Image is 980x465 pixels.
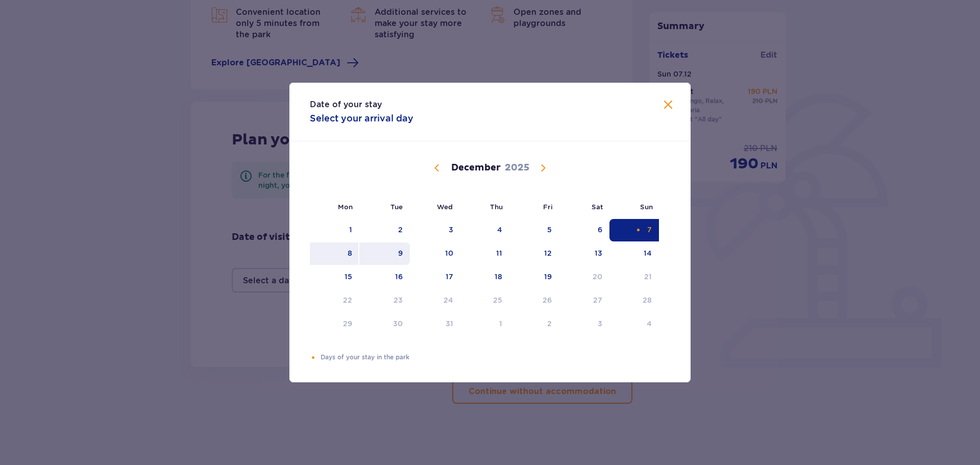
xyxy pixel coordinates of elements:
td: Choose Tuesday, December 16, 2025 as your check-out date. It’s available. [359,266,410,288]
td: Choose Wednesday, December 10, 2025 as your check-out date. It’s available. [410,242,460,265]
div: 24 [444,295,453,305]
td: Choose Sunday, December 14, 2025 as your check-out date. It’s available. [609,242,659,265]
div: 8 [348,248,352,258]
div: 5 [547,225,552,235]
div: 31 [446,319,453,329]
td: Choose Thursday, December 18, 2025 as your check-out date. It’s available. [460,266,510,288]
td: Not available. Monday, December 29, 2025 [310,313,359,335]
div: 16 [395,272,403,282]
td: Not available. Thursday, December 25, 2025 [460,289,510,312]
small: Tue [390,203,403,211]
td: Not available. Tuesday, December 30, 2025 [359,313,410,335]
td: Choose Wednesday, December 3, 2025 as your check-out date. It’s available. [410,219,460,241]
div: 23 [394,295,403,305]
td: Not available. Saturday, December 20, 2025 [559,266,609,288]
td: Choose Saturday, December 6, 2025 as your check-out date. It’s available. [559,219,609,241]
div: 18 [495,272,502,282]
td: Choose Friday, December 12, 2025 as your check-out date. It’s available. [509,242,559,265]
div: 3 [449,225,453,235]
div: 30 [393,319,403,329]
div: 1 [349,225,352,235]
p: Date of your stay [310,99,382,110]
td: Not available. Friday, December 26, 2025 [509,289,559,312]
p: December [451,162,501,174]
div: 19 [544,272,552,282]
td: Not available. Saturday, January 3, 2026 [559,313,609,335]
div: 15 [345,272,352,282]
div: Calendar [289,141,691,353]
p: Days of your stay in the park [321,353,670,362]
div: 9 [398,248,403,258]
div: 3 [598,319,602,329]
td: Not available. Sunday, December 21, 2025 [609,266,659,288]
div: 13 [595,248,602,258]
div: 20 [593,272,602,282]
div: 17 [446,272,453,282]
td: Not available. Wednesday, December 24, 2025 [410,289,460,312]
div: 27 [593,295,602,305]
td: Choose Friday, December 5, 2025 as your check-out date. It’s available. [509,219,559,241]
td: Choose Monday, December 8, 2025 as your check-out date. It’s available. [310,242,359,265]
td: Not available. Friday, January 2, 2026 [509,313,559,335]
div: 25 [493,295,502,305]
p: 2025 [505,162,529,174]
td: Not available. Saturday, December 27, 2025 [559,289,609,312]
small: Fri [543,203,553,211]
td: Choose Wednesday, December 17, 2025 as your check-out date. It’s available. [410,266,460,288]
td: Choose Tuesday, December 9, 2025 as your check-out date. It’s available. [359,242,410,265]
div: 10 [445,248,453,258]
div: 2 [398,225,403,235]
td: Choose Saturday, December 13, 2025 as your check-out date. It’s available. [559,242,609,265]
td: Not available. Tuesday, December 23, 2025 [359,289,410,312]
div: 6 [598,225,602,235]
small: Mon [338,203,353,211]
div: 2 [547,319,552,329]
td: Not available. Monday, December 22, 2025 [310,289,359,312]
div: 26 [543,295,552,305]
div: 11 [496,248,502,258]
td: Selected as start date. Sunday, December 7, 2025 [609,219,659,241]
div: 4 [497,225,502,235]
small: Wed [437,203,453,211]
td: Choose Sunday, January 4, 2026 as your check-out date. It’s available. [609,313,659,335]
td: Choose Tuesday, December 2, 2025 as your check-out date. It’s available. [359,219,410,241]
td: Choose Thursday, December 11, 2025 as your check-out date. It’s available. [460,242,510,265]
div: 29 [343,319,352,329]
small: Thu [490,203,503,211]
td: Choose Friday, December 19, 2025 as your check-out date. It’s available. [509,266,559,288]
small: Sat [592,203,603,211]
p: Select your arrival day [310,112,413,125]
td: Choose Monday, December 1, 2025 as your check-out date. It’s available. [310,219,359,241]
td: Not available. Wednesday, December 31, 2025 [410,313,460,335]
td: Not available. Thursday, January 1, 2026 [460,313,510,335]
div: 22 [343,295,352,305]
td: Choose Monday, December 15, 2025 as your check-out date. It’s available. [310,266,359,288]
td: Choose Thursday, December 4, 2025 as your check-out date. It’s available. [460,219,510,241]
td: Not available. Sunday, December 28, 2025 [609,289,659,312]
div: 1 [499,319,502,329]
div: 12 [544,248,552,258]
